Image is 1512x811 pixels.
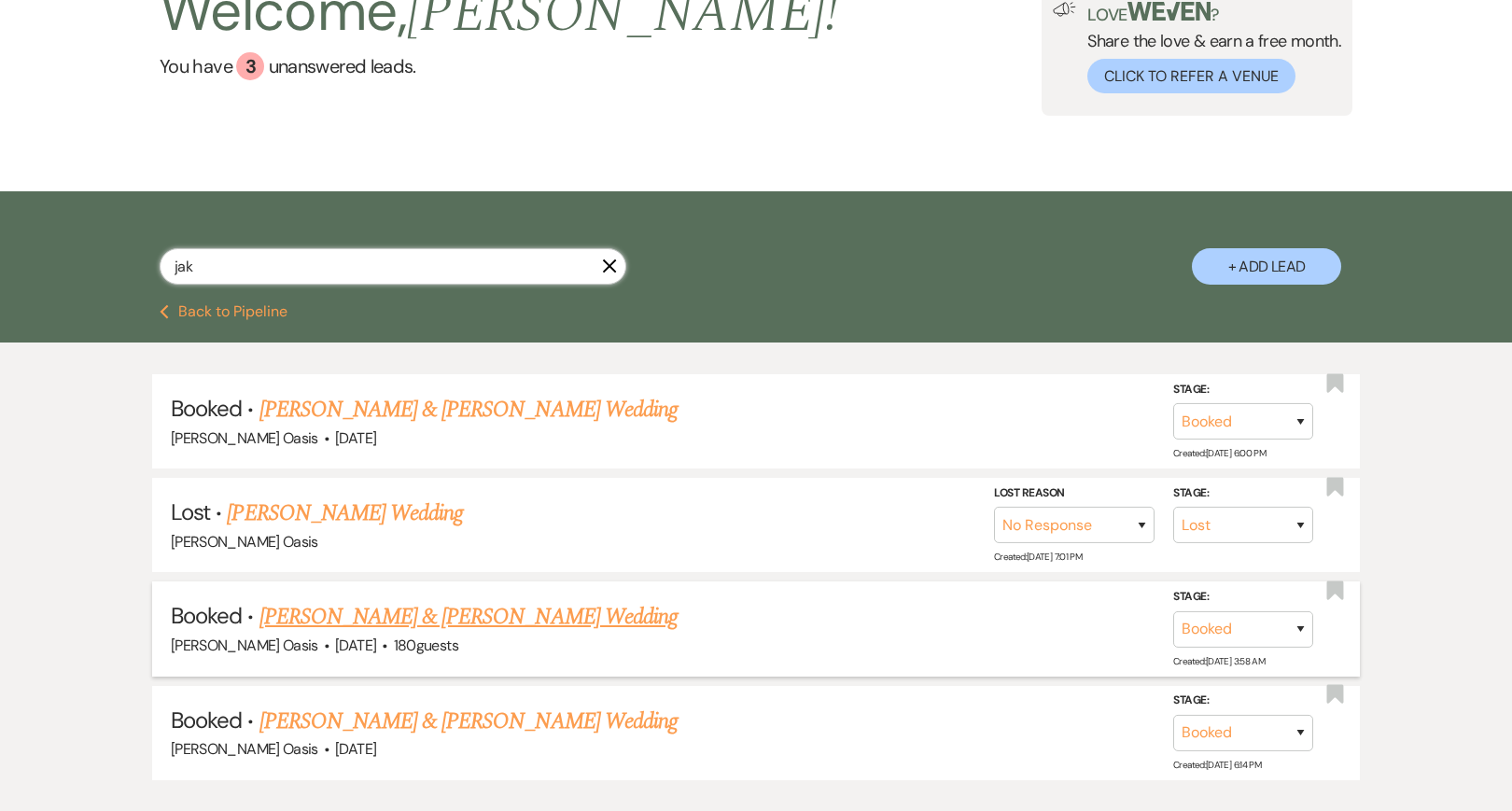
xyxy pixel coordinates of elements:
span: [PERSON_NAME] Oasis [171,428,318,448]
a: You have 3 unanswered leads. [160,52,838,80]
label: Stage: [1173,691,1313,711]
span: Created: [DATE] 6:14 PM [1173,759,1261,771]
span: Created: [DATE] 7:01 PM [994,551,1082,563]
div: 3 [236,52,264,80]
span: Created: [DATE] 6:00 PM [1173,447,1266,459]
img: loud-speaker-illustration.svg [1053,2,1076,17]
button: Click to Refer a Venue [1087,59,1295,93]
label: Stage: [1173,380,1313,400]
span: [DATE] [335,428,376,448]
a: [PERSON_NAME] & [PERSON_NAME] Wedding [259,600,678,634]
label: Stage: [1173,483,1313,504]
span: Lost [171,497,210,526]
input: Search by name, event date, email address or phone number [160,248,626,285]
span: [PERSON_NAME] Oasis [171,532,318,552]
span: [PERSON_NAME] Oasis [171,739,318,759]
p: Love ? [1087,2,1341,23]
a: [PERSON_NAME] & [PERSON_NAME] Wedding [259,393,678,426]
span: Booked [171,706,242,734]
span: [PERSON_NAME] Oasis [171,636,318,655]
span: [DATE] [335,636,376,655]
span: Created: [DATE] 3:58 AM [1173,655,1265,667]
img: weven-logo-green.svg [1127,2,1211,21]
span: 180 guests [394,636,458,655]
span: Booked [171,394,242,423]
a: [PERSON_NAME] Wedding [227,496,463,530]
label: Stage: [1173,587,1313,608]
button: Back to Pipeline [160,304,287,319]
label: Lost Reason [994,483,1155,504]
a: [PERSON_NAME] & [PERSON_NAME] Wedding [259,705,678,738]
span: [DATE] [335,739,376,759]
div: Share the love & earn a free month. [1076,2,1341,93]
span: Booked [171,601,242,630]
button: + Add Lead [1192,248,1341,285]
